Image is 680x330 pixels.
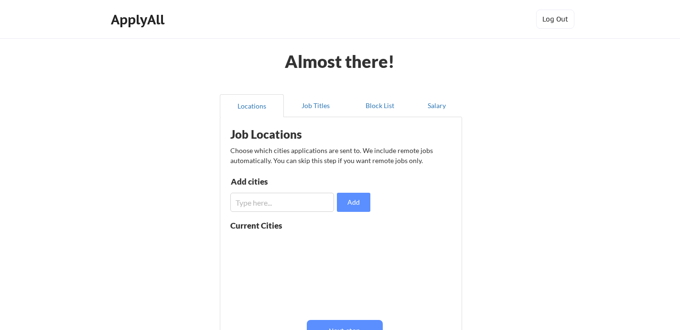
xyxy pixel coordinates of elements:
[284,94,348,117] button: Job Titles
[220,94,284,117] button: Locations
[412,94,462,117] button: Salary
[230,129,351,140] div: Job Locations
[273,53,406,70] div: Almost there!
[536,10,574,29] button: Log Out
[231,177,330,186] div: Add cities
[230,145,450,165] div: Choose which cities applications are sent to. We include remote jobs automatically. You can skip ...
[111,11,167,28] div: ApplyAll
[348,94,412,117] button: Block List
[230,221,303,230] div: Current Cities
[230,193,334,212] input: Type here...
[337,193,370,212] button: Add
